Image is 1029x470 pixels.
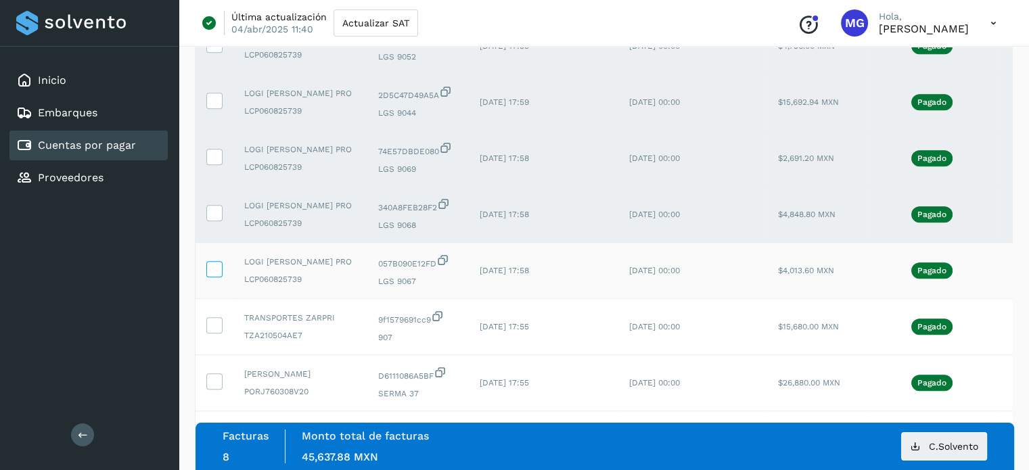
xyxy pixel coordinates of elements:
[378,387,458,400] span: SERMA 37
[778,154,834,163] span: $2,691.20 MXN
[244,143,357,156] span: LOGI [PERSON_NAME] PRO
[879,22,969,35] p: Mariana Gonzalez Suarez
[378,141,458,158] span: 74E57DBDE080
[480,322,529,331] span: [DATE] 17:55
[917,378,946,387] p: Pagado
[629,97,680,107] span: [DATE] 00:00
[231,11,327,23] p: Última actualización
[9,66,168,95] div: Inicio
[378,51,458,63] span: LGS 9052
[778,210,836,219] span: $4,848.80 MXN
[629,266,680,275] span: [DATE] 00:00
[302,450,378,463] span: 45,637.88 MXN
[917,97,946,107] p: Pagado
[901,432,987,461] button: C.Solvento
[480,378,529,387] span: [DATE] 17:55
[244,312,357,324] span: TRANSPORTES ZARPRI
[778,378,840,387] span: $26,880.00 MXN
[378,366,458,382] span: D6111086A5BF
[378,197,458,214] span: 340A8FEB28F2
[9,131,168,160] div: Cuentas por pagar
[223,429,269,442] label: Facturas
[378,331,458,344] span: 907
[244,199,357,212] span: LOGI [PERSON_NAME] PRO
[480,210,529,219] span: [DATE] 17:58
[378,254,458,270] span: 057B090E12FD
[879,11,969,22] p: Hola,
[378,310,458,326] span: 9f1579691cc9
[778,266,834,275] span: $4,013.60 MXN
[778,97,839,107] span: $15,692.94 MXN
[244,256,357,268] span: LOGI [PERSON_NAME] PRO
[231,23,313,35] p: 04/abr/2025 11:40
[38,74,66,87] a: Inicio
[9,98,168,128] div: Embarques
[38,139,136,151] a: Cuentas por pagar
[480,97,529,107] span: [DATE] 17:59
[9,163,168,193] div: Proveedores
[917,154,946,163] p: Pagado
[244,87,357,99] span: LOGI [PERSON_NAME] PRO
[480,266,529,275] span: [DATE] 17:58
[244,273,357,285] span: LCP060825739
[334,9,418,37] button: Actualizar SAT
[629,210,680,219] span: [DATE] 00:00
[917,210,946,219] p: Pagado
[342,18,409,28] span: Actualizar SAT
[244,385,357,398] span: PORJ760308V20
[244,161,357,173] span: LCP060825739
[38,171,104,184] a: Proveedores
[244,217,357,229] span: LCP060825739
[244,329,357,342] span: TZA210504AE7
[223,450,229,463] span: 8
[917,322,946,331] p: Pagado
[917,266,946,275] p: Pagado
[302,429,429,442] label: Monto total de facturas
[378,163,458,175] span: LGS 9069
[480,154,529,163] span: [DATE] 17:58
[378,275,458,287] span: LGS 9067
[929,442,978,451] span: C.Solvento
[244,368,357,380] span: [PERSON_NAME]
[38,106,97,119] a: Embarques
[629,154,680,163] span: [DATE] 00:00
[378,219,458,231] span: LGS 9068
[244,105,357,117] span: LCP060825739
[378,107,458,119] span: LGS 9044
[629,322,680,331] span: [DATE] 00:00
[244,49,357,61] span: LCP060825739
[378,85,458,101] span: 2D5C47D49A5A
[629,378,680,387] span: [DATE] 00:00
[778,322,839,331] span: $15,680.00 MXN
